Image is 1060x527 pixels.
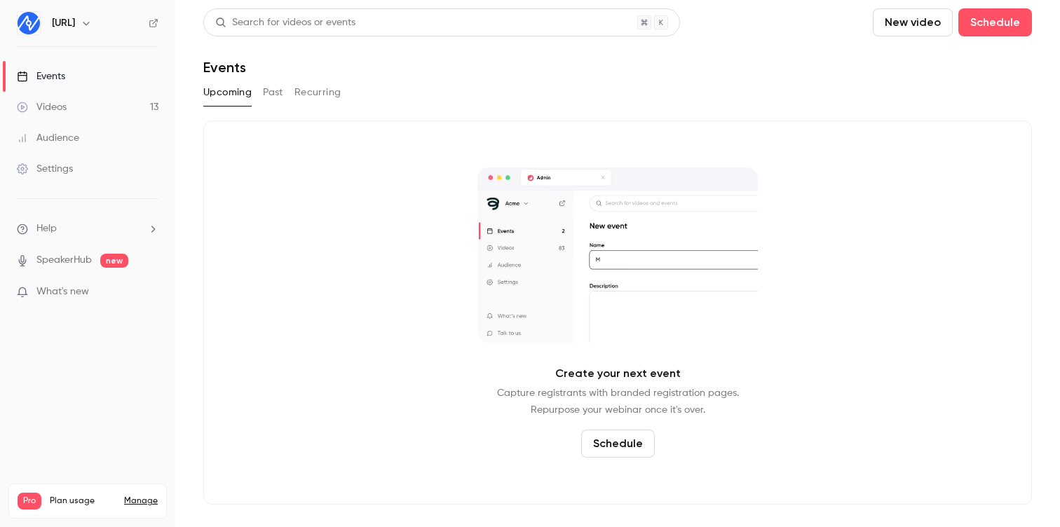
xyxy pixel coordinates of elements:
[124,495,158,507] a: Manage
[18,493,41,509] span: Pro
[17,162,73,176] div: Settings
[263,81,283,104] button: Past
[294,81,341,104] button: Recurring
[17,221,158,236] li: help-dropdown-opener
[50,495,116,507] span: Plan usage
[873,8,953,36] button: New video
[581,430,655,458] button: Schedule
[36,221,57,236] span: Help
[142,286,158,299] iframe: Noticeable Trigger
[17,69,65,83] div: Events
[100,254,128,268] span: new
[52,16,75,30] h6: [URL]
[17,131,79,145] div: Audience
[203,59,246,76] h1: Events
[18,12,40,34] img: Neuron7.ai
[497,385,739,418] p: Capture registrants with branded registration pages. Repurpose your webinar once it's over.
[36,253,92,268] a: SpeakerHub
[215,15,355,30] div: Search for videos or events
[555,365,681,382] p: Create your next event
[17,100,67,114] div: Videos
[958,8,1032,36] button: Schedule
[203,81,252,104] button: Upcoming
[36,285,89,299] span: What's new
